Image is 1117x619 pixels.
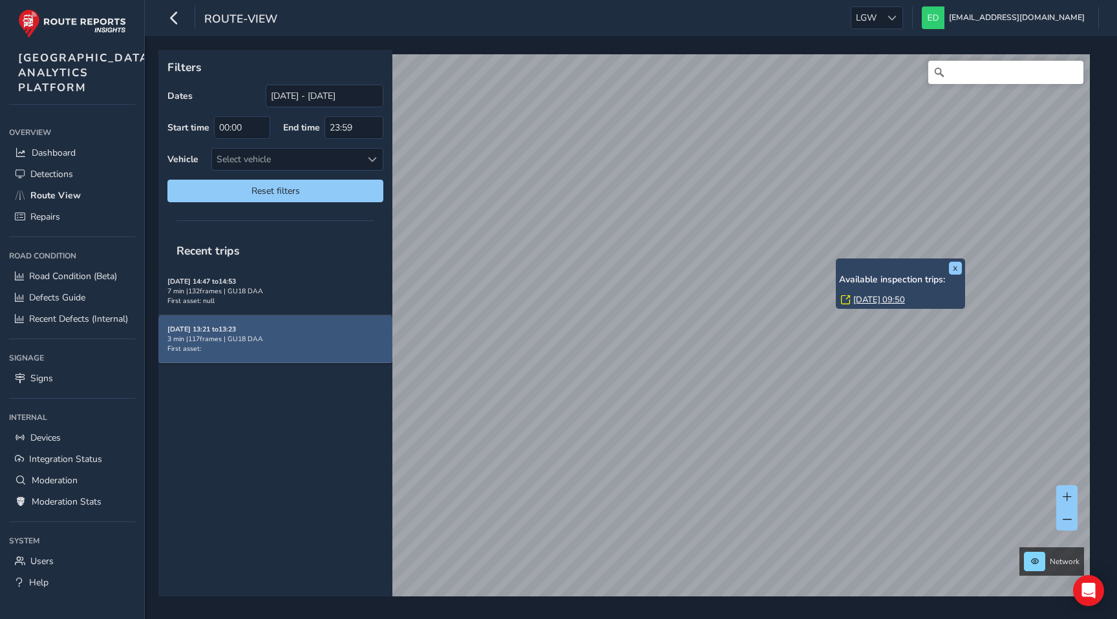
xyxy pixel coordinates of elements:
[18,9,126,38] img: rr logo
[167,277,236,286] strong: [DATE] 14:47 to 14:53
[839,275,962,286] h6: Available inspection trips:
[30,211,60,223] span: Repairs
[9,206,135,227] a: Repairs
[949,262,962,275] button: x
[18,50,154,95] span: [GEOGRAPHIC_DATA] ANALYTICS PLATFORM
[1050,556,1080,567] span: Network
[283,121,320,134] label: End time
[167,324,236,334] strong: [DATE] 13:21 to 13:23
[167,180,383,202] button: Reset filters
[30,372,53,384] span: Signs
[9,427,135,448] a: Devices
[9,308,135,330] a: Recent Defects (Internal)
[9,531,135,551] div: System
[29,291,85,304] span: Defects Guide
[922,6,1089,29] button: [EMAIL_ADDRESS][DOMAIN_NAME]
[9,408,135,427] div: Internal
[167,344,201,353] span: First asset:
[9,266,135,287] a: Road Condition (Beta)
[167,286,383,296] div: 7 min | 132 frames | GU18 DAA
[29,576,48,589] span: Help
[928,61,1083,84] input: Search
[167,59,383,76] p: Filters
[167,90,193,102] label: Dates
[29,313,128,325] span: Recent Defects (Internal)
[30,432,61,444] span: Devices
[9,142,135,163] a: Dashboard
[30,189,81,202] span: Route View
[167,121,209,134] label: Start time
[167,296,215,306] span: First asset: null
[922,6,944,29] img: diamond-layout
[167,234,249,268] span: Recent trips
[9,185,135,206] a: Route View
[32,496,101,508] span: Moderation Stats
[9,448,135,470] a: Integration Status
[9,287,135,308] a: Defects Guide
[32,474,78,487] span: Moderation
[9,551,135,572] a: Users
[9,572,135,593] a: Help
[9,348,135,368] div: Signage
[9,470,135,491] a: Moderation
[163,54,1090,611] canvas: Map
[167,334,383,344] div: 3 min | 117 frames | GU18 DAA
[853,294,905,306] a: [DATE] 09:50
[851,7,881,28] span: LGW
[9,368,135,389] a: Signs
[212,149,361,170] div: Select vehicle
[32,147,76,159] span: Dashboard
[949,6,1085,29] span: [EMAIL_ADDRESS][DOMAIN_NAME]
[29,453,102,465] span: Integration Status
[167,153,198,165] label: Vehicle
[30,168,73,180] span: Detections
[204,11,277,29] span: route-view
[29,270,117,282] span: Road Condition (Beta)
[9,123,135,142] div: Overview
[177,185,374,197] span: Reset filters
[1073,575,1104,606] div: Open Intercom Messenger
[9,246,135,266] div: Road Condition
[30,555,54,567] span: Users
[9,491,135,512] a: Moderation Stats
[9,163,135,185] a: Detections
